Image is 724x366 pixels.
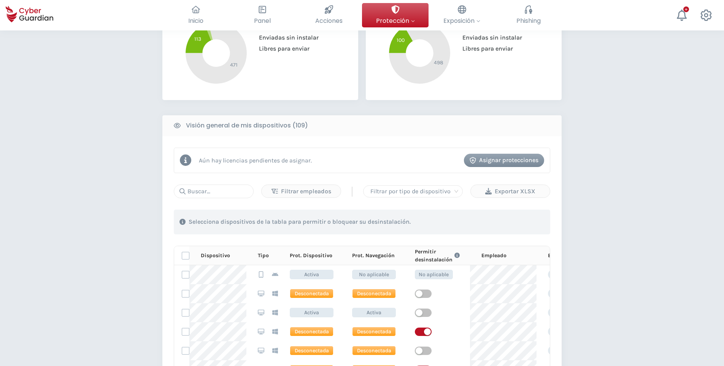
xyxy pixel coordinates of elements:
[188,16,203,25] span: Inicio
[290,346,333,355] span: Desconectada
[290,251,341,259] div: Prot. Dispositivo
[470,185,550,198] button: Exportar XLSX
[495,3,562,27] button: Phishing
[295,3,362,27] button: Acciones
[253,34,319,41] span: Enviadas sin instalar
[351,186,354,197] span: |
[290,308,333,317] span: Activa
[290,327,333,336] span: Desconectada
[683,6,689,12] div: +
[201,251,246,259] div: Dispositivo
[254,16,271,25] span: Panel
[476,187,544,196] div: Exportar XLSX
[186,121,308,130] b: Visión general de mis dispositivos (109)
[415,270,453,279] span: No aplicable
[267,187,335,196] div: Filtrar empleados
[352,346,396,355] span: Desconectada
[229,3,295,27] button: Panel
[376,16,415,25] span: Protección
[352,270,396,279] span: No aplicable
[352,289,396,298] span: Desconectada
[290,270,333,279] span: Activa
[457,45,513,52] span: Libres para enviar
[481,251,537,259] div: Empleado
[457,34,522,41] span: Enviadas sin instalar
[174,185,254,198] input: Buscar...
[516,16,541,25] span: Phishing
[470,156,538,165] div: Asignar protecciones
[258,251,278,259] div: Tipo
[464,154,544,167] button: Asignar protecciones
[189,218,411,226] p: Selecciona dispositivos de la tabla para permitir o bloquear su desinstalación.
[415,248,470,264] div: Permitir desinstalación
[162,3,229,27] button: Inicio
[443,16,480,25] span: Exposición
[261,185,341,198] button: Filtrar empleados
[362,3,429,27] button: Protección
[290,289,333,298] span: Desconectada
[548,251,680,259] div: Etiquetas
[352,308,396,317] span: Activa
[429,3,495,27] button: Exposición
[253,45,310,52] span: Libres para enviar
[352,251,403,259] div: Prot. Navegación
[352,327,396,336] span: Desconectada
[452,248,462,264] button: Link to FAQ information
[199,157,312,164] p: Aún hay licencias pendientes de asignar.
[315,16,343,25] span: Acciones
